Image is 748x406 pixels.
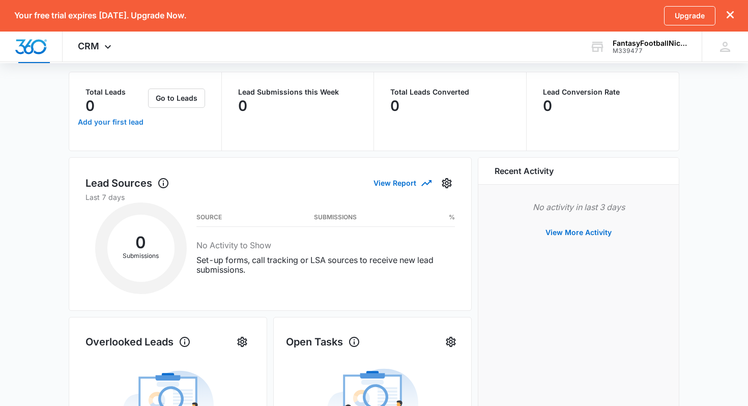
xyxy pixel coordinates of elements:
[439,175,455,191] button: Settings
[85,89,146,96] p: Total Leads
[443,334,459,350] button: Settings
[85,192,455,202] p: Last 7 days
[85,98,95,114] p: 0
[196,239,455,251] h3: No Activity to Show
[238,98,247,114] p: 0
[535,220,622,245] button: View More Activity
[107,236,175,249] h2: 0
[107,251,175,260] p: Submissions
[85,334,191,350] h1: Overlooked Leads
[390,98,399,114] p: 0
[63,32,129,62] div: CRM
[196,255,455,275] p: Set-up forms, call tracking or LSA sources to receive new lead submissions.
[238,89,358,96] p: Lead Submissions this Week
[234,334,250,350] button: Settings
[543,89,663,96] p: Lead Conversion Rate
[85,176,169,191] h1: Lead Sources
[148,89,205,108] button: Go to Leads
[390,89,510,96] p: Total Leads Converted
[78,41,99,51] span: CRM
[373,174,430,192] button: View Report
[495,201,663,213] p: No activity in last 3 days
[664,6,715,25] a: Upgrade
[449,215,455,220] h3: %
[613,47,687,54] div: account id
[727,11,734,20] button: dismiss this dialog
[495,165,554,177] h6: Recent Activity
[543,98,552,114] p: 0
[14,11,186,20] p: Your free trial expires [DATE]. Upgrade Now.
[196,215,222,220] h3: Source
[314,215,357,220] h3: Submissions
[148,94,205,102] a: Go to Leads
[286,334,360,350] h1: Open Tasks
[613,39,687,47] div: account name
[75,110,146,134] a: Add your first lead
